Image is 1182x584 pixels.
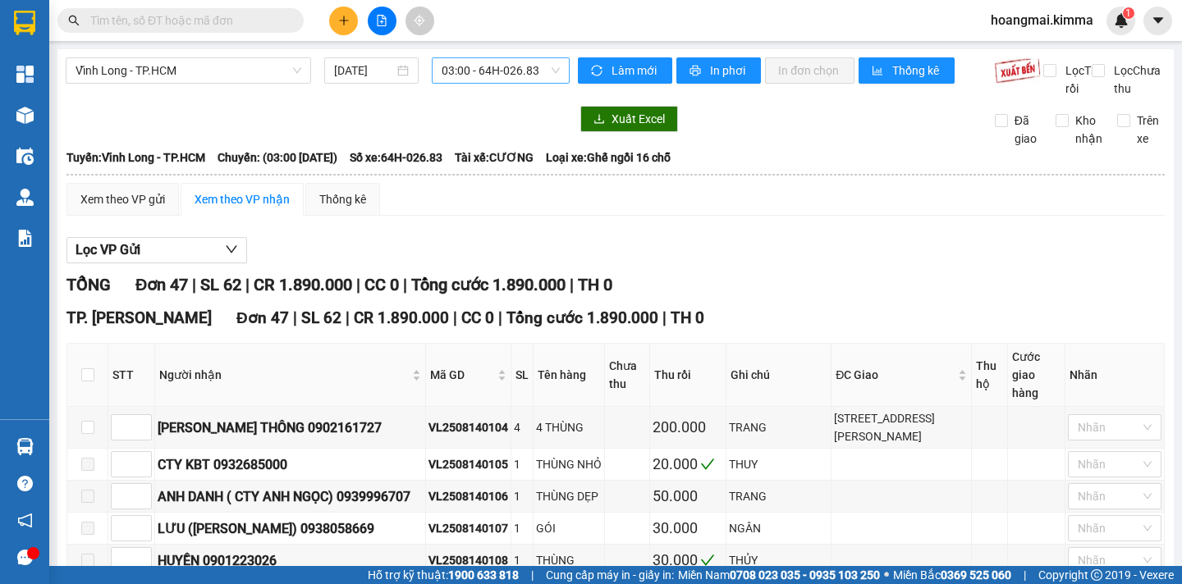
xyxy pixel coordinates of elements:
th: Cước giao hàng [1008,344,1065,407]
span: TP. [PERSON_NAME] [66,308,212,327]
div: [STREET_ADDRESS][PERSON_NAME] [834,409,969,445]
span: | [662,308,667,327]
span: Tài xế: CƯƠNG [455,148,534,167]
div: Xem theo VP gửi [80,190,165,208]
span: aim [414,15,425,26]
th: Ghi chú [726,344,832,407]
span: Lọc Thu rồi [1059,62,1106,98]
span: Loại xe: Ghế ngồi 16 chỗ [546,148,671,167]
span: Lọc Chưa thu [1107,62,1165,98]
span: | [531,566,534,584]
span: CC 0 [364,275,399,294]
div: TRANG [729,487,829,505]
span: In phơi [710,62,748,80]
img: 9k= [994,57,1041,84]
span: download [593,113,605,126]
sup: 1 [1123,7,1134,19]
span: ĐC Giao [836,366,955,384]
span: | [192,275,196,294]
span: | [346,308,350,327]
td: VL2508140104 [426,407,511,449]
div: 30.000 [653,549,723,572]
th: SL [511,344,534,407]
span: Trên xe [1130,112,1166,148]
span: Làm mới [612,62,659,80]
div: 4 [514,418,530,436]
span: Tổng cước 1.890.000 [411,275,566,294]
span: Thống kê [892,62,941,80]
div: HUYỀN 0901223026 [158,550,423,571]
span: 1 [1125,7,1131,19]
span: Xuất Excel [612,110,665,128]
div: ANH DANH ( CTY ANH NGỌC) 0939996707 [158,486,423,507]
span: TỔNG [66,275,111,294]
span: Người nhận [159,366,409,384]
div: Xem theo VP nhận [195,190,290,208]
div: VL2508140105 [428,455,508,473]
span: | [570,275,574,294]
span: Mã GD [430,366,494,384]
div: Thống kê [319,190,366,208]
span: ⚪️ [884,572,889,578]
div: THUY [729,455,829,473]
strong: 0708 023 035 - 0935 103 250 [730,568,880,582]
span: Tổng cước 1.890.000 [506,308,658,327]
span: Kho nhận [1069,112,1109,148]
div: 1 [514,551,530,569]
button: plus [329,7,358,35]
span: Vĩnh Long - TP.HCM [76,58,301,83]
b: Tuyến: Vĩnh Long - TP.HCM [66,151,205,164]
img: warehouse-icon [16,438,34,455]
span: | [293,308,297,327]
img: warehouse-icon [16,189,34,206]
div: LƯU ([PERSON_NAME]) 0938058669 [158,518,423,539]
span: SL 62 [200,275,241,294]
span: check [700,553,715,568]
strong: 1900 633 818 [448,568,519,582]
td: VL2508140108 [426,545,511,577]
span: file-add [376,15,387,26]
span: Đơn 47 [135,275,188,294]
span: Số xe: 64H-026.83 [350,148,442,167]
div: THỦY [729,551,829,569]
button: aim [405,7,434,35]
img: warehouse-icon [16,148,34,165]
span: TH 0 [578,275,612,294]
div: 50.000 [653,485,723,508]
input: Tìm tên, số ĐT hoặc mã đơn [90,11,284,30]
div: 200.000 [653,416,723,439]
span: message [17,550,33,565]
span: CR 1.890.000 [354,308,449,327]
div: 1 [514,519,530,537]
span: CC 0 [461,308,494,327]
th: Thu hộ [972,344,1008,407]
div: CTY KBT 0932685000 [158,454,423,475]
span: | [453,308,457,327]
span: CR 1.890.000 [254,275,352,294]
div: 4 THÙNG [536,418,602,436]
button: In đơn chọn [765,57,854,84]
span: Đã giao [1008,112,1043,148]
span: down [225,243,238,256]
span: search [68,15,80,26]
button: Lọc VP Gửi [66,237,247,263]
img: logo-vxr [14,11,35,35]
img: icon-new-feature [1114,13,1129,28]
span: hoangmai.kimma [978,10,1106,30]
button: file-add [368,7,396,35]
div: TRANG [729,418,829,436]
button: caret-down [1143,7,1172,35]
button: syncLàm mới [578,57,672,84]
span: copyright [1091,569,1102,581]
div: 1 [514,455,530,473]
div: Nhãn [1070,366,1160,384]
div: [PERSON_NAME] THÔNG 0902161727 [158,417,423,438]
span: caret-down [1151,13,1166,28]
span: Chuyến: (03:00 [DATE]) [218,148,337,167]
div: VL2508140107 [428,519,508,537]
span: Cung cấp máy in - giấy in: [546,566,674,584]
span: Miền Nam [678,566,880,584]
span: | [403,275,407,294]
span: question-circle [17,476,33,491]
span: bar-chart [872,65,886,78]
